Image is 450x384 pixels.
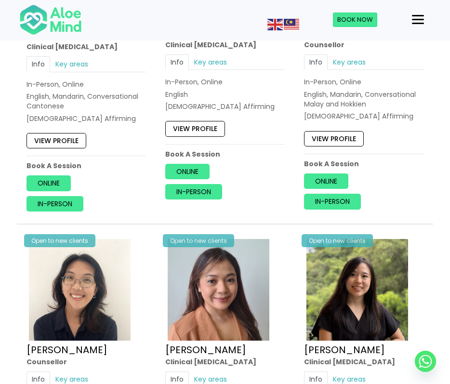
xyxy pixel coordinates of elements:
a: [PERSON_NAME] [304,343,385,357]
img: Emelyne Counsellor [29,239,131,341]
a: In-person [26,196,83,212]
div: Clinical [MEDICAL_DATA] [304,357,424,367]
a: In-person [165,184,222,199]
div: [DEMOGRAPHIC_DATA] Affirming [26,114,146,123]
p: English, Mandarin, Conversational Malay and Hokkien [304,90,424,109]
a: Book Now [333,13,377,27]
a: Online [26,176,71,191]
div: In-Person, Online [165,77,285,87]
a: Whatsapp [415,351,436,372]
div: [DEMOGRAPHIC_DATA] Affirming [165,102,285,111]
a: Key areas [189,54,232,70]
a: View profile [26,133,86,148]
a: [PERSON_NAME] [165,343,246,357]
a: In-person [304,194,361,210]
p: English [165,90,285,99]
div: Open to new clients [24,234,95,247]
button: Menu [408,12,428,28]
a: Key areas [50,56,93,72]
div: Clinical [MEDICAL_DATA] [165,357,285,367]
img: en [267,19,283,30]
a: Malay [284,19,300,29]
a: View profile [165,121,225,136]
div: Open to new clients [163,234,234,247]
a: Info [304,54,328,70]
span: Book Now [337,15,373,24]
div: In-Person, Online [304,77,424,87]
img: Hooi ting Clinical Psychologist [306,239,408,341]
div: [DEMOGRAPHIC_DATA] Affirming [304,111,424,121]
div: Clinical [MEDICAL_DATA] [165,40,285,50]
a: Online [165,164,210,179]
a: View profile [304,131,364,146]
a: English [267,19,284,29]
a: Key areas [328,54,371,70]
img: Hanna Clinical Psychologist [168,239,269,341]
a: Info [26,56,50,72]
div: Counsellor [304,40,424,50]
a: Info [165,54,189,70]
img: Aloe mind Logo [19,4,82,36]
p: Book A Session [304,159,424,169]
div: Counsellor [26,357,146,367]
p: English, Mandarin, Conversational Cantonese [26,92,146,111]
img: ms [284,19,299,30]
div: In-Person, Online [26,79,146,89]
div: Clinical [MEDICAL_DATA] [26,42,146,52]
p: Book A Session [26,161,146,171]
p: Book A Session [165,149,285,159]
div: Open to new clients [302,234,373,247]
a: Online [304,173,348,189]
a: [PERSON_NAME] [26,343,107,357]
